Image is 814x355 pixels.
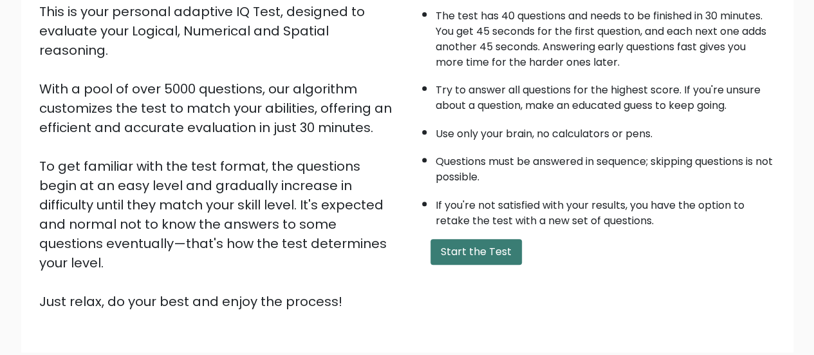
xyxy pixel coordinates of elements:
li: Use only your brain, no calculators or pens. [436,120,775,142]
button: Start the Test [430,239,522,265]
li: Try to answer all questions for the highest score. If you're unsure about a question, make an edu... [436,76,775,113]
div: This is your personal adaptive IQ Test, designed to evaluate your Logical, Numerical and Spatial ... [39,2,400,311]
li: If you're not satisfied with your results, you have the option to retake the test with a new set ... [436,191,775,229]
li: The test has 40 questions and needs to be finished in 30 minutes. You get 45 seconds for the firs... [436,2,775,70]
li: Questions must be answered in sequence; skipping questions is not possible. [436,148,775,185]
